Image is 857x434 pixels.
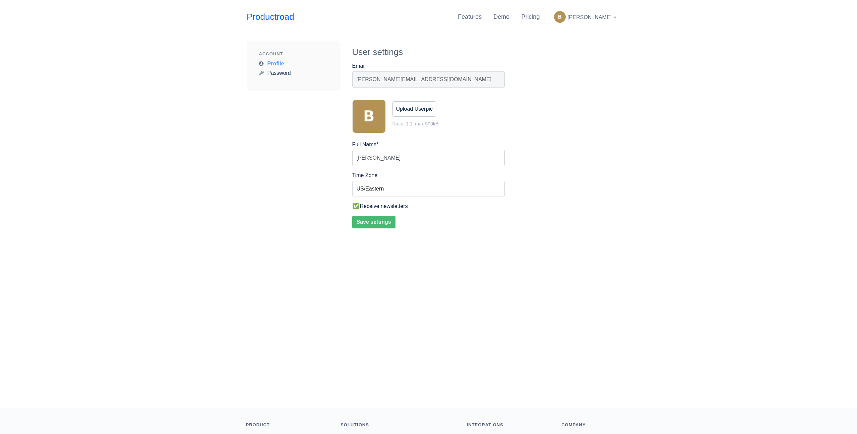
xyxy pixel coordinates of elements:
a: Profile [259,61,284,66]
label: Time Zone [352,171,378,179]
a: Productroad [247,10,294,23]
div: [PERSON_NAME] [551,8,619,25]
div: User settings [352,46,615,59]
a: Pricing [521,13,540,20]
div: Account [259,51,328,60]
label: Upload Userpic [392,101,436,117]
div: Company [561,422,614,428]
a: Password [259,70,291,76]
span: [PERSON_NAME] [567,14,612,20]
img: Bernard userpic [554,11,566,23]
label: Receive newsletters [360,203,408,209]
div: Product [246,422,331,428]
button: Save settings [352,216,395,228]
img: u_11423.png [352,100,386,133]
a: Demo [493,13,509,20]
a: Features [458,13,482,20]
div: Integrations [467,422,552,428]
div: Ratio: 1:1, max 500kB [392,120,439,127]
div: Solutions [341,422,457,428]
label: Email [352,62,366,70]
label: Full Name [352,141,379,149]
